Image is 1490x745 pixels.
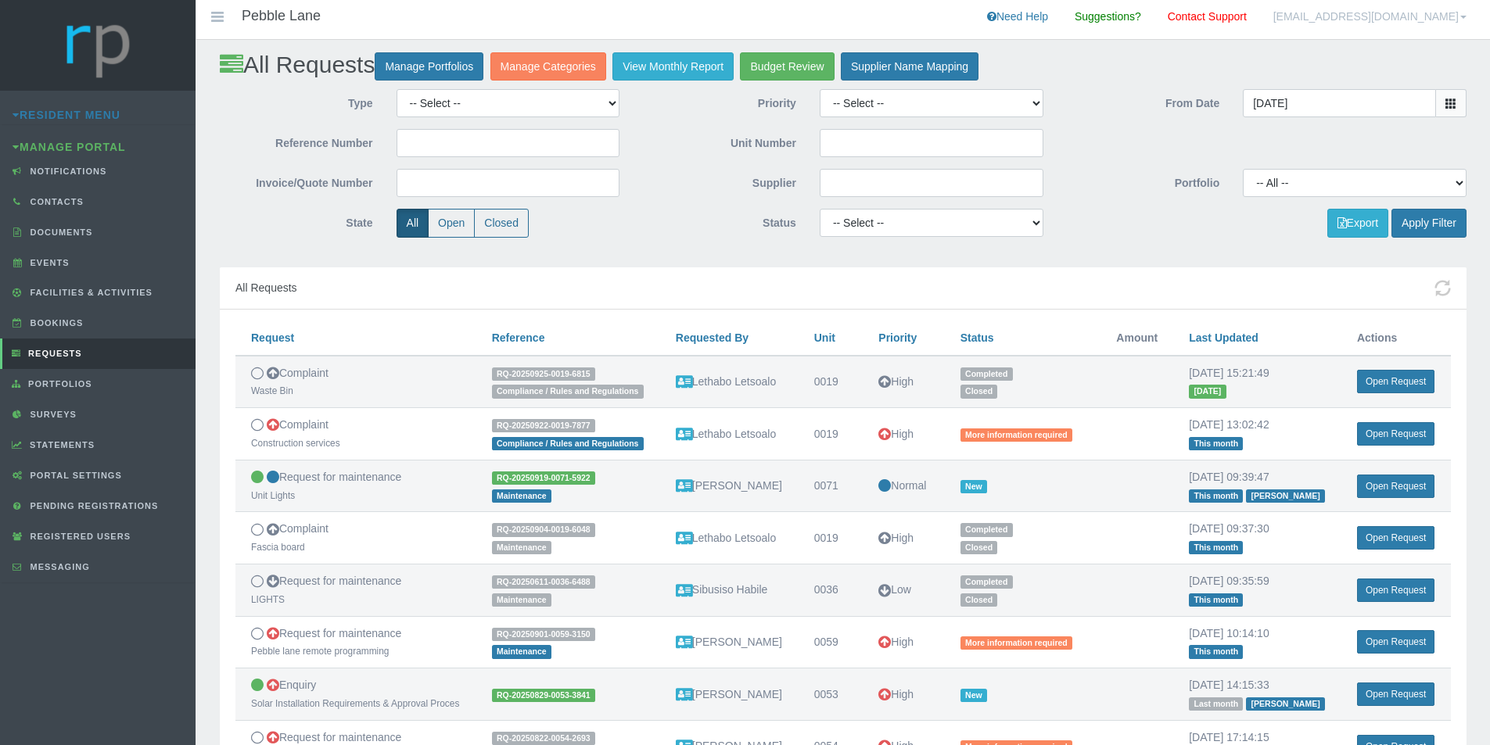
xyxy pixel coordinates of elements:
[27,288,153,297] span: Facilities & Activities
[27,318,84,328] span: Bookings
[251,385,293,396] small: Waste Bin
[1327,209,1388,238] button: Export
[26,440,95,450] span: Statements
[863,616,944,668] td: High
[1189,541,1243,554] span: This month
[960,480,987,493] span: New
[1189,489,1243,503] span: This month
[960,636,1072,650] span: More information required
[799,460,863,512] td: 0071
[235,616,476,668] td: Request for maintenance
[208,209,385,232] label: State
[1173,356,1341,408] td: [DATE] 15:21:49
[235,460,476,512] td: Request for maintenance
[660,668,799,721] td: [PERSON_NAME]
[799,616,863,668] td: 0059
[960,367,1013,381] span: Completed
[960,541,998,554] span: Closed
[863,564,944,617] td: Low
[814,331,835,344] a: Unit
[960,523,1013,536] span: Completed
[208,169,385,192] label: Invoice/Quote Number
[474,209,529,238] label: Closed
[1173,564,1341,617] td: [DATE] 09:35:59
[1357,370,1434,393] a: Open Request
[799,408,863,460] td: 0019
[27,471,122,480] span: Portal Settings
[960,385,998,398] span: Closed
[13,109,120,121] a: Resident Menu
[863,512,944,564] td: High
[1357,422,1434,446] a: Open Request
[492,689,595,702] span: RQ-20250829-0053-3841
[660,460,799,512] td: [PERSON_NAME]
[1357,526,1434,550] a: Open Request
[799,668,863,721] td: 0053
[27,562,90,571] span: Messaging
[1357,630,1434,654] a: Open Request
[1357,475,1434,498] a: Open Request
[490,52,606,81] a: Manage Categories
[1189,437,1243,450] span: This month
[27,197,84,206] span: Contacts
[841,52,978,81] a: Supplier Name Mapping
[878,331,917,344] a: Priority
[235,512,476,564] td: Complaint
[1189,645,1243,658] span: This month
[799,356,863,408] td: 0019
[24,349,82,358] span: Requests
[27,532,131,541] span: Registered Users
[1189,331,1258,344] a: Last Updated
[863,668,944,721] td: High
[740,52,834,81] a: Budget Review
[1357,682,1434,706] a: Open Request
[208,89,385,113] label: Type
[863,408,944,460] td: High
[1173,512,1341,564] td: [DATE] 09:37:30
[251,542,305,553] small: Fascia board
[631,169,808,192] label: Supplier
[960,689,987,702] span: New
[1189,593,1243,607] span: This month
[242,9,321,24] h4: Pebble Lane
[1189,385,1226,398] span: [DATE]
[220,267,1467,310] div: All Requests
[1173,460,1341,512] td: [DATE] 09:39:47
[492,385,644,398] span: Compliance / Rules and Regulations
[492,419,595,432] span: RQ-20250922-0019-7877
[375,52,483,81] a: Manage Portfolios
[960,575,1013,589] span: Completed
[612,52,734,81] a: View Monthly Report
[208,129,385,152] label: Reference Number
[397,209,429,238] label: All
[631,129,808,152] label: Unit Number
[27,167,107,176] span: Notifications
[1246,489,1325,503] span: [PERSON_NAME]
[428,209,475,238] label: Open
[660,512,799,564] td: Lethabo Letsoalo
[13,141,126,153] a: Manage Portal
[251,594,285,605] small: LIGHTS
[251,490,295,501] small: Unit Lights
[27,227,93,237] span: Documents
[492,575,595,589] span: RQ-20250611-0036-6488
[235,356,476,408] td: Complaint
[492,645,551,658] span: Maintenance
[27,258,70,267] span: Events
[492,593,551,607] span: Maintenance
[251,646,389,657] small: Pebble lane remote programming
[1173,408,1341,460] td: [DATE] 13:02:42
[492,367,595,381] span: RQ-20250925-0019-6815
[960,428,1072,442] span: More information required
[660,564,799,617] td: Sibusiso Habile
[1391,209,1467,238] button: Apply Filter
[492,628,595,641] span: RQ-20250901-0059-3150
[799,512,863,564] td: 0019
[251,438,340,449] small: Construction services
[492,541,551,554] span: Maintenance
[220,52,1467,81] h2: All Requests
[1055,169,1232,192] label: Portfolio
[251,698,459,709] small: Solar Installation Requirements & Approval Proces
[863,460,944,512] td: Normal
[492,471,595,485] span: RQ-20250919-0071-5922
